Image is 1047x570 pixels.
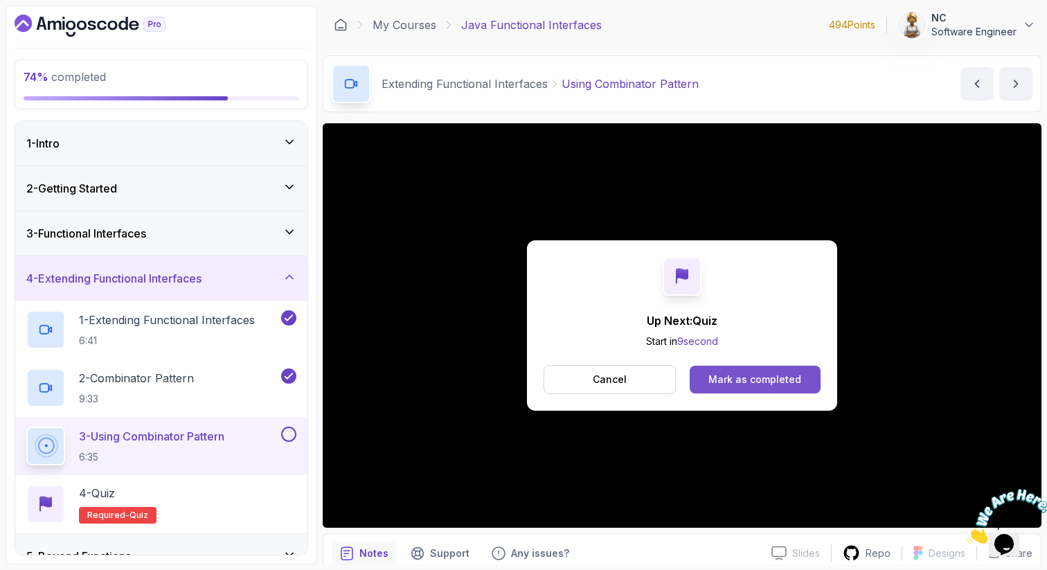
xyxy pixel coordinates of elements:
[26,180,117,197] h3: 2 - Getting Started
[792,546,820,560] p: Slides
[359,546,388,560] p: Notes
[562,75,699,92] p: Using Combinator Pattern
[402,542,478,564] button: Support button
[323,123,1041,528] iframe: 3 - Using Combinator Pattern
[829,18,875,32] p: 494 Points
[929,546,965,560] p: Designs
[677,335,718,347] span: 9 second
[646,335,718,348] p: Start in
[646,312,718,329] p: Up Next: Quiz
[129,510,148,521] span: quiz
[79,428,224,445] p: 3 - Using Combinator Pattern
[373,17,436,33] a: My Courses
[832,544,902,562] a: Repo
[15,256,307,301] button: 4-Extending Functional Interfaces
[26,225,146,242] h3: 3 - Functional Interfaces
[26,485,296,524] button: 4-QuizRequired-quiz
[24,70,48,84] span: 74 %
[483,542,578,564] button: Feedback button
[690,366,821,393] button: Mark as completed
[15,121,307,166] button: 1-Intro
[461,17,602,33] p: Java Functional Interfaces
[866,546,891,560] p: Repo
[26,548,131,564] h3: 5 - Beyond Functions
[931,11,1017,25] p: NC
[382,75,548,92] p: Extending Functional Interfaces
[976,546,1032,560] button: Share
[332,542,397,564] button: notes button
[79,312,255,328] p: 1 - Extending Functional Interfaces
[6,6,91,60] img: Chat attention grabber
[15,166,307,211] button: 2-Getting Started
[79,392,194,406] p: 9:33
[26,427,296,465] button: 3-Using Combinator Pattern6:35
[898,11,1036,39] button: user profile imageNCSoftware Engineer
[24,70,106,84] span: completed
[511,546,569,560] p: Any issues?
[899,12,925,38] img: user profile image
[87,510,129,521] span: Required-
[6,6,11,17] span: 4
[26,270,202,287] h3: 4 - Extending Functional Interfaces
[26,310,296,349] button: 1-Extending Functional Interfaces6:41
[999,67,1032,100] button: next content
[593,373,627,386] p: Cancel
[960,67,994,100] button: previous content
[79,485,115,501] p: 4 - Quiz
[961,483,1047,549] iframe: chat widget
[26,135,60,152] h3: 1 - Intro
[430,546,469,560] p: Support
[708,373,801,386] div: Mark as completed
[931,25,1017,39] p: Software Engineer
[79,334,255,348] p: 6:41
[334,18,348,32] a: Dashboard
[15,15,197,37] a: Dashboard
[79,450,224,464] p: 6:35
[79,370,194,386] p: 2 - Combinator Pattern
[544,365,676,394] button: Cancel
[26,368,296,407] button: 2-Combinator Pattern9:33
[15,211,307,256] button: 3-Functional Interfaces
